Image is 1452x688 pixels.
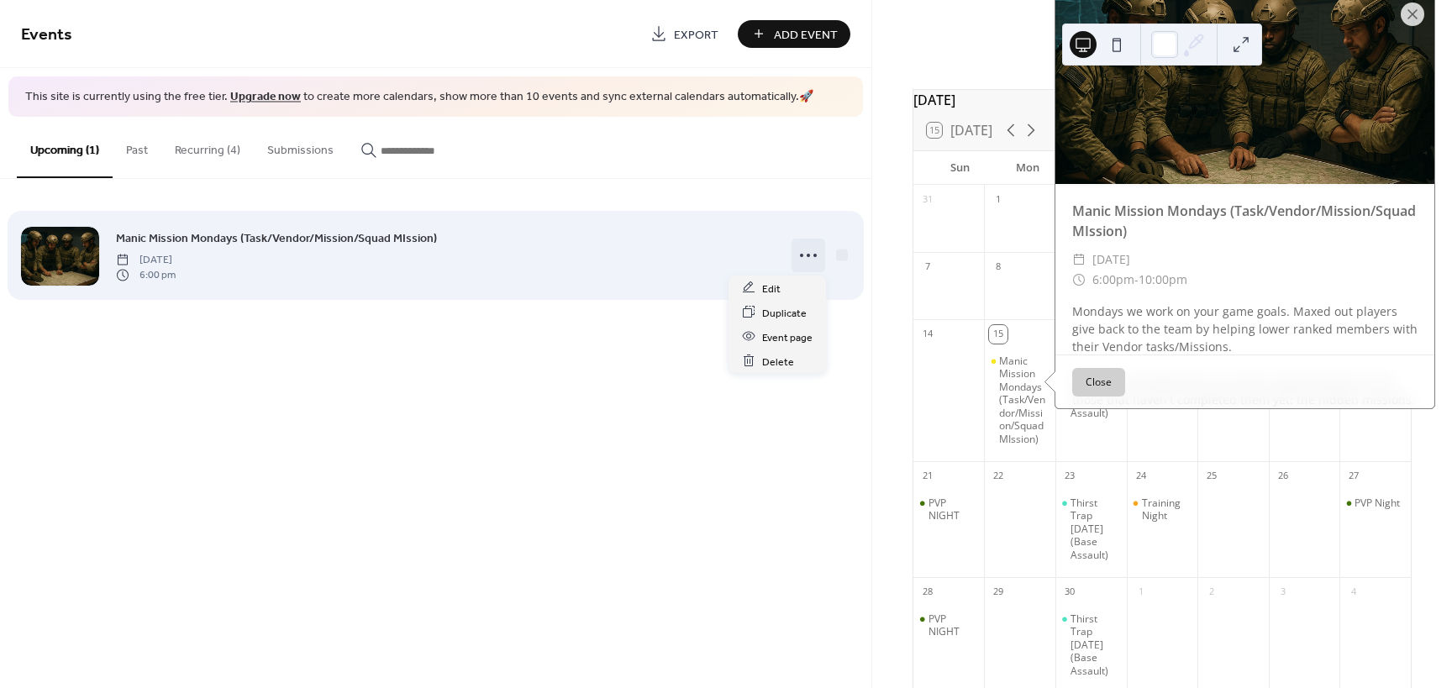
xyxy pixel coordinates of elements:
[989,258,1007,276] div: 8
[927,151,994,185] div: Sun
[1127,496,1198,523] div: Training Night
[1055,496,1127,562] div: Thirst Trap Tuesday (Base Assault)
[918,325,937,344] div: 14
[913,90,1411,110] div: [DATE]
[762,353,794,370] span: Delete
[230,86,301,108] a: Upgrade now
[994,151,1061,185] div: Mon
[1060,583,1079,601] div: 30
[254,117,347,176] button: Submissions
[918,467,937,486] div: 21
[1202,467,1221,486] div: 25
[1092,270,1134,290] span: 6:00pm
[161,117,254,176] button: Recurring (4)
[1072,270,1086,290] div: ​
[738,20,850,48] button: Add Event
[1202,583,1221,601] div: 2
[1071,612,1120,678] div: Thirst Trap [DATE] (Base Assault)
[1139,270,1187,290] span: 10:00pm
[989,583,1007,601] div: 29
[1092,249,1130,270] span: [DATE]
[1134,270,1139,290] span: -
[1072,367,1125,396] button: Close
[1274,583,1292,601] div: 3
[674,26,718,44] span: Export
[17,117,113,178] button: Upcoming (1)
[638,20,731,48] a: Export
[989,467,1007,486] div: 22
[116,252,176,267] span: [DATE]
[1344,467,1363,486] div: 27
[1344,583,1363,601] div: 4
[1060,467,1079,486] div: 23
[999,355,1049,446] div: Manic Mission Mondays (Task/Vendor/Mission/Squad MIssion)
[116,268,176,283] span: 6:00 pm
[21,18,72,51] span: Events
[918,258,937,276] div: 7
[113,117,161,176] button: Past
[1132,583,1150,601] div: 1
[913,496,985,523] div: PVP NIGHT
[1274,467,1292,486] div: 26
[989,325,1007,344] div: 15
[918,583,937,601] div: 28
[1072,249,1086,270] div: ​
[918,191,937,209] div: 31
[1132,467,1150,486] div: 24
[984,355,1055,446] div: Manic Mission Mondays (Task/Vendor/Mission/Squad MIssion)
[116,229,437,247] span: Manic Mission Mondays (Task/Vendor/Mission/Squad MIssion)
[989,191,1007,209] div: 1
[774,26,838,44] span: Add Event
[1142,496,1192,523] div: Training Night
[762,304,807,322] span: Duplicate
[1355,496,1400,510] div: PVP Night
[929,612,978,638] div: PVP NIGHT
[913,612,985,638] div: PVP NIGHT
[762,328,813,346] span: Event page
[929,496,978,523] div: PVP NIGHT
[1055,302,1434,408] div: Mondays we work on your game goals. Maxed out players give back to the team by helping lower rank...
[762,280,781,297] span: Edit
[1055,612,1127,678] div: Thirst Trap Tuesday (Base Assault)
[116,228,437,248] a: Manic Mission Mondays (Task/Vendor/Mission/Squad MIssion)
[25,89,813,106] span: This site is currently using the free tier. to create more calendars, show more than 10 events an...
[1055,201,1434,241] div: Manic Mission Mondays (Task/Vendor/Mission/Squad MIssion)
[1071,496,1120,562] div: Thirst Trap [DATE] (Base Assault)
[1339,496,1411,510] div: PVP Night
